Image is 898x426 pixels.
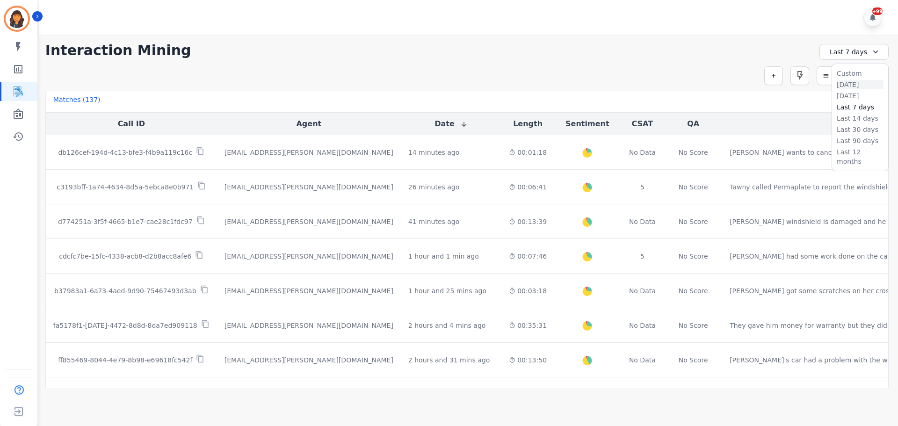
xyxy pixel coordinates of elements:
div: 00:13:39 [509,217,547,226]
div: No Score [679,355,708,365]
button: QA [687,118,699,130]
p: cdcfc7be-15fc-4338-acb8-d2b8acc8afe6 [59,252,191,261]
div: 00:06:41 [509,182,547,192]
div: [EMAIL_ADDRESS][PERSON_NAME][DOMAIN_NAME] [224,182,393,192]
div: No Score [679,252,708,261]
div: [EMAIL_ADDRESS][PERSON_NAME][DOMAIN_NAME] [224,355,393,365]
div: No Score [679,286,708,296]
div: [EMAIL_ADDRESS][PERSON_NAME][DOMAIN_NAME] [224,148,393,157]
div: 1 hour and 25 mins ago [408,286,486,296]
div: 41 minutes ago [408,217,459,226]
div: 14 minutes ago [408,148,459,157]
p: db126cef-194d-4c13-bfe3-f4b9a119c16c [58,148,192,157]
p: b37983a1-6a73-4aed-9d90-75467493d3ab [54,286,196,296]
div: No Data [628,217,657,226]
li: [DATE] [837,91,884,101]
div: 00:35:31 [509,321,547,330]
div: [EMAIL_ADDRESS][PERSON_NAME][DOMAIN_NAME] [224,252,393,261]
h1: Interaction Mining [45,42,191,59]
div: No Data [628,355,657,365]
li: Last 90 days [837,136,884,145]
div: 00:07:46 [509,252,547,261]
div: [EMAIL_ADDRESS][PERSON_NAME][DOMAIN_NAME] [224,286,393,296]
button: Sentiment [565,118,609,130]
button: Call ID [118,118,145,130]
li: Last 30 days [837,125,884,134]
div: No Score [679,321,708,330]
p: c3193bff-1a74-4634-8d5a-5ebca8e0b971 [57,182,194,192]
div: Matches ( 137 ) [53,95,101,108]
button: Date [435,118,468,130]
div: 2 hours and 4 mins ago [408,321,486,330]
div: No Data [628,148,657,157]
p: fa5178f1-[DATE]-4472-8d8d-8da7ed909118 [53,321,197,330]
div: 1 hour and 1 min ago [408,252,479,261]
div: 5 [628,182,657,192]
img: Bordered avatar [6,7,28,30]
p: ff855469-8044-4e79-8b98-e69618fc542f [58,355,192,365]
button: CSAT [632,118,653,130]
li: Last 14 days [837,114,884,123]
div: 5 [628,252,657,261]
div: No Score [679,182,708,192]
li: Last 7 days [837,102,884,112]
div: No Score [679,217,708,226]
div: [EMAIL_ADDRESS][PERSON_NAME][DOMAIN_NAME] [224,321,393,330]
div: No Score [679,148,708,157]
li: Last 12 months [837,147,884,166]
div: No Data [628,321,657,330]
div: 00:13:50 [509,355,547,365]
li: [DATE] [837,80,884,89]
div: 00:01:18 [509,148,547,157]
div: [EMAIL_ADDRESS][PERSON_NAME][DOMAIN_NAME] [224,217,393,226]
div: +99 [872,7,883,15]
div: 2 hours and 31 mins ago [408,355,490,365]
div: 26 minutes ago [408,182,459,192]
p: d774251a-3f5f-4665-b1e7-cae28c1fdc97 [58,217,193,226]
li: Custom [837,69,884,78]
button: Agent [296,118,321,130]
div: 00:03:18 [509,286,547,296]
button: Length [513,118,543,130]
div: No Data [628,286,657,296]
div: Last 7 days [819,44,889,60]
